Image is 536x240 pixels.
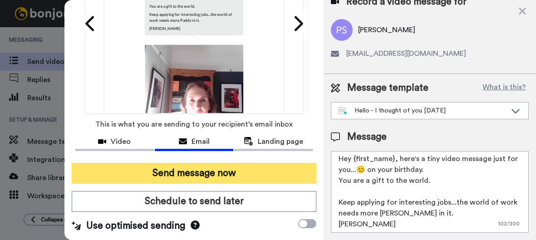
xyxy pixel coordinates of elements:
[331,151,529,233] textarea: Hey {first_name}, here's a tiny video message just for you...😊 on your birthday. You are a gift t...
[258,136,303,147] span: Landing page
[339,106,506,115] div: Hello - I thought of you [DATE]
[347,130,387,144] span: Message
[86,219,185,233] span: Use optimised sending
[347,81,428,95] span: Message template
[192,136,210,147] span: Email
[145,44,243,143] img: 9k=
[72,163,317,184] button: Send message now
[95,114,293,134] span: This is what you are sending to your recipient’s email inbox
[72,191,317,212] button: Schedule to send later
[339,108,347,115] img: nextgen-template.svg
[111,136,131,147] span: Video
[480,81,529,95] button: What is this?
